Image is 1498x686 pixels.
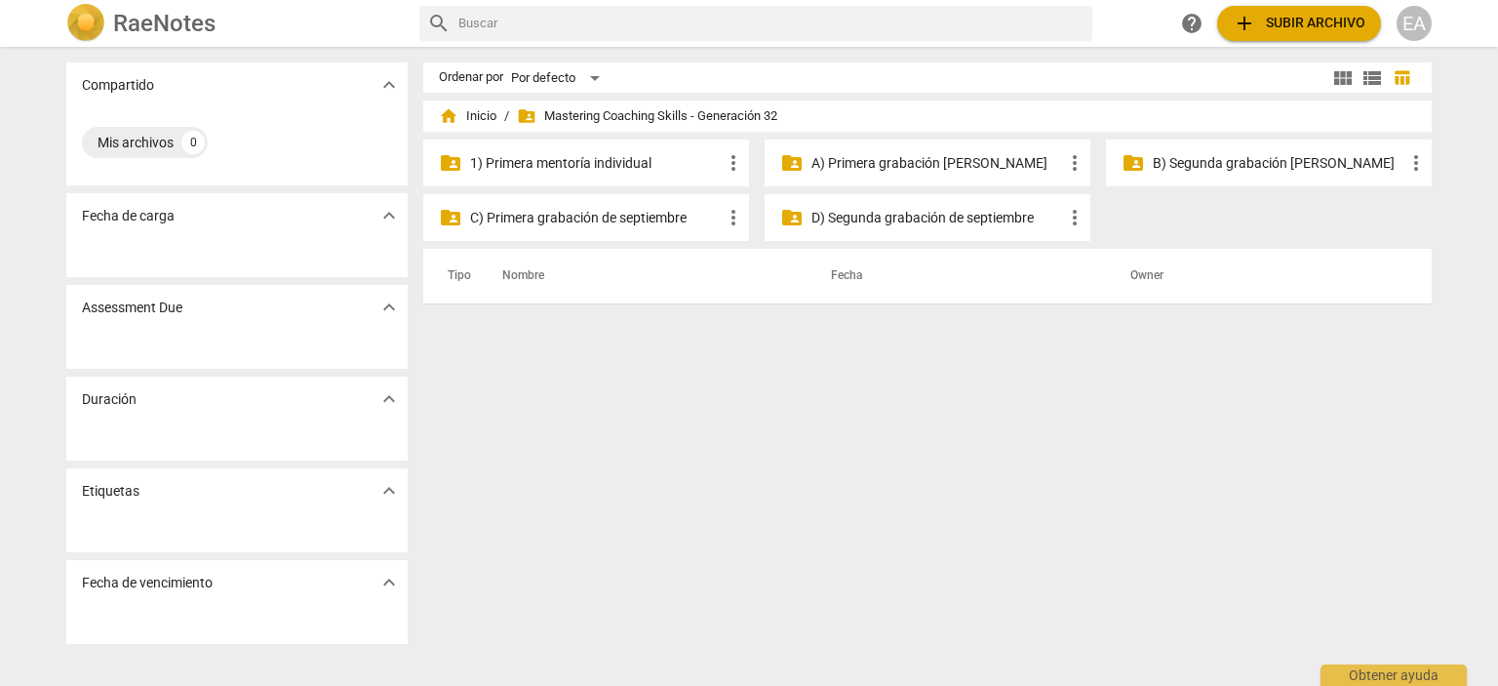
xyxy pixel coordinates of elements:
[82,206,175,226] p: Fecha de carga
[377,571,401,594] span: expand_more
[458,8,1084,39] input: Buscar
[808,249,1107,303] th: Fecha
[439,151,462,175] span: folder_shared
[439,206,462,229] span: folder_shared
[82,389,137,410] p: Duración
[377,204,401,227] span: expand_more
[1122,151,1145,175] span: folder_shared
[374,201,404,230] button: Mostrar más
[780,206,804,229] span: folder_shared
[1358,63,1387,93] button: Lista
[427,12,451,35] span: search
[432,249,479,303] th: Tipo
[98,133,174,152] div: Mis archivos
[1328,63,1358,93] button: Cuadrícula
[439,106,496,126] span: Inicio
[1180,12,1203,35] span: help
[374,70,404,100] button: Mostrar más
[377,296,401,319] span: expand_more
[1233,12,1256,35] span: add
[1387,63,1416,93] button: Tabla
[811,208,1063,228] p: D) Segunda grabación de septiembre
[470,153,722,174] p: 1) Primera mentoría individual
[181,131,205,154] div: 0
[479,249,808,303] th: Nombre
[1321,665,1467,686] div: Obtener ayuda
[517,106,536,126] span: folder_shared
[82,298,182,318] p: Assessment Due
[1397,6,1432,41] button: EA
[1174,6,1209,41] a: Obtener ayuda
[470,208,722,228] p: C) Primera grabación de septiembre
[811,153,1063,174] p: A) Primera grabación de agosto
[377,387,401,411] span: expand_more
[1153,153,1404,174] p: B) Segunda grabación de agosto
[1217,6,1381,41] button: Subir
[377,73,401,97] span: expand_more
[1331,66,1355,90] span: view_module
[66,4,105,43] img: Logo
[1063,151,1086,175] span: more_vert
[439,106,458,126] span: home
[374,476,404,505] button: Mostrar más
[377,479,401,503] span: expand_more
[517,106,777,126] span: Mastering Coaching Skills - Generación 32
[374,568,404,597] button: Mostrar más
[374,293,404,322] button: Mostrar más
[1404,151,1428,175] span: more_vert
[113,10,216,37] h2: RaeNotes
[1360,66,1384,90] span: view_list
[439,70,503,85] div: Ordenar por
[511,62,607,94] div: Por defecto
[374,384,404,414] button: Mostrar más
[1063,206,1086,229] span: more_vert
[722,206,745,229] span: more_vert
[66,4,404,43] a: LogoRaeNotes
[1233,12,1365,35] span: Subir archivo
[722,151,745,175] span: more_vert
[1393,68,1411,87] span: table_chart
[504,109,509,124] span: /
[82,75,154,96] p: Compartido
[82,573,213,593] p: Fecha de vencimiento
[82,481,139,502] p: Etiquetas
[1107,249,1411,303] th: Owner
[780,151,804,175] span: folder_shared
